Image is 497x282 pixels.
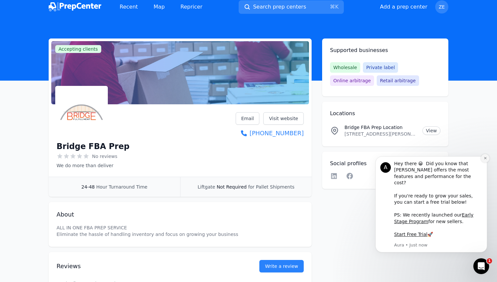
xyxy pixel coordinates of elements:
[330,110,440,117] h2: Locations
[330,46,440,54] h2: Supported businesses
[198,184,215,190] span: Liftgate
[96,184,148,190] span: Hour Turnaround Time
[55,45,101,53] span: Accepting clients
[49,2,101,12] img: PrepCenter
[366,153,497,264] iframe: Intercom notifications message
[435,0,448,13] button: ZE
[236,112,260,125] a: Email
[57,224,304,238] p: ALL IN ONE FBA PREP SERVICE Eliminate the hassle of handling inventory and focus on growing your ...
[487,258,492,264] span: 1
[57,262,238,271] h2: Reviews
[253,3,306,11] span: Search prep centers
[344,131,417,137] p: [STREET_ADDRESS][PERSON_NAME]
[473,258,489,274] iframe: Intercom live chat
[148,0,170,13] a: Map
[380,3,427,11] button: Add a prep center
[363,62,398,73] span: Private label
[236,129,304,138] a: [PHONE_NUMBER]
[263,112,304,125] a: Visit website
[330,160,440,167] h2: Social profiles
[217,184,247,190] span: Not Required
[344,124,417,131] p: Bridge FBA Prep Location
[57,141,130,152] h1: Bridge FBA Prep
[330,62,360,73] span: Wholesale
[114,0,143,13] a: Recent
[57,210,304,219] h2: About
[82,184,95,190] span: 24-48
[57,87,106,137] img: Bridge FBA Prep
[259,260,304,272] button: Write a review
[335,4,339,10] kbd: K
[330,4,335,10] kbd: ⌘
[175,0,208,13] a: Repricer
[330,75,374,86] span: Online arbitrage
[92,153,117,160] span: No reviews
[248,184,295,190] span: for Pallet Shipments
[239,0,344,14] button: Search prep centers⌘K
[377,75,419,86] span: Retail arbitrage
[422,126,440,135] a: View
[57,162,130,169] p: We do more than deliver
[439,5,445,9] span: ZE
